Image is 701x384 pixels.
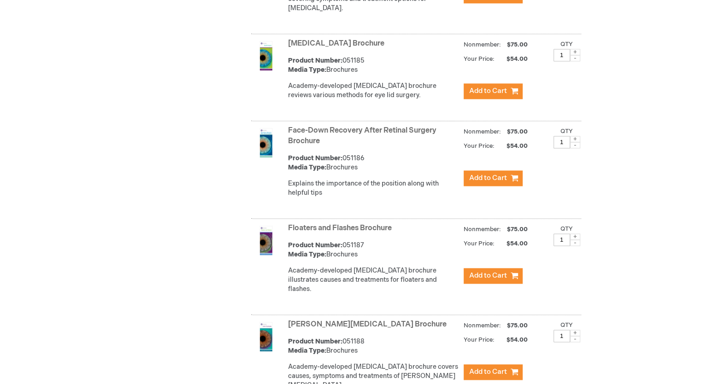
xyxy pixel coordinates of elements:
strong: Media Type: [288,163,326,171]
div: Academy-developed [MEDICAL_DATA] brochure illustrates causes and treatments for floaters and flas... [288,266,459,294]
strong: Your Price: [464,142,495,150]
label: Qty [560,128,573,135]
span: Add to Cart [469,271,507,280]
img: Floaters and Flashes Brochure [251,226,281,255]
label: Qty [560,321,573,329]
div: Explains the importance of the position along with helpful tips [288,179,459,198]
img: Face-Down Recovery After Retinal Surgery Brochure [251,128,281,157]
strong: Nonmember: [464,39,501,51]
button: Add to Cart [464,364,523,380]
input: Qty [554,49,570,61]
img: Fuchs' Dystrophy Brochure [251,322,281,351]
span: Add to Cart [469,87,507,95]
span: $54.00 [496,336,529,343]
strong: Nonmember: [464,126,501,138]
button: Add to Cart [464,83,523,99]
span: $75.00 [506,322,529,329]
span: $54.00 [496,55,529,63]
label: Qty [560,225,573,233]
a: [PERSON_NAME][MEDICAL_DATA] Brochure [288,320,447,329]
strong: Product Number: [288,57,342,64]
div: 051186 Brochures [288,154,459,172]
input: Qty [554,136,570,148]
input: Qty [554,330,570,342]
div: 051185 Brochures [288,56,459,75]
span: $75.00 [506,128,529,135]
strong: Media Type: [288,347,326,355]
strong: Media Type: [288,250,326,258]
div: 051188 Brochures [288,337,459,355]
img: Eyelid Surgery Brochure [251,41,281,70]
strong: Nonmember: [464,320,501,332]
strong: Nonmember: [464,224,501,235]
span: Add to Cart [469,174,507,182]
strong: Product Number: [288,241,342,249]
strong: Your Price: [464,336,495,343]
span: Add to Cart [469,367,507,376]
strong: Product Number: [288,337,342,345]
strong: Your Price: [464,55,495,63]
span: $75.00 [506,41,529,48]
span: $75.00 [506,226,529,233]
a: [MEDICAL_DATA] Brochure [288,39,384,48]
div: Academy-developed [MEDICAL_DATA] brochure reviews various methods for eye lid surgery. [288,81,459,100]
span: $54.00 [496,142,529,150]
a: Floaters and Flashes Brochure [288,224,392,233]
div: 051187 Brochures [288,241,459,259]
strong: Product Number: [288,154,342,162]
button: Add to Cart [464,268,523,284]
label: Qty [560,41,573,48]
strong: Your Price: [464,240,495,247]
a: Face-Down Recovery After Retinal Surgery Brochure [288,126,436,145]
strong: Media Type: [288,66,326,74]
input: Qty [554,233,570,246]
span: $54.00 [496,240,529,247]
button: Add to Cart [464,170,523,186]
